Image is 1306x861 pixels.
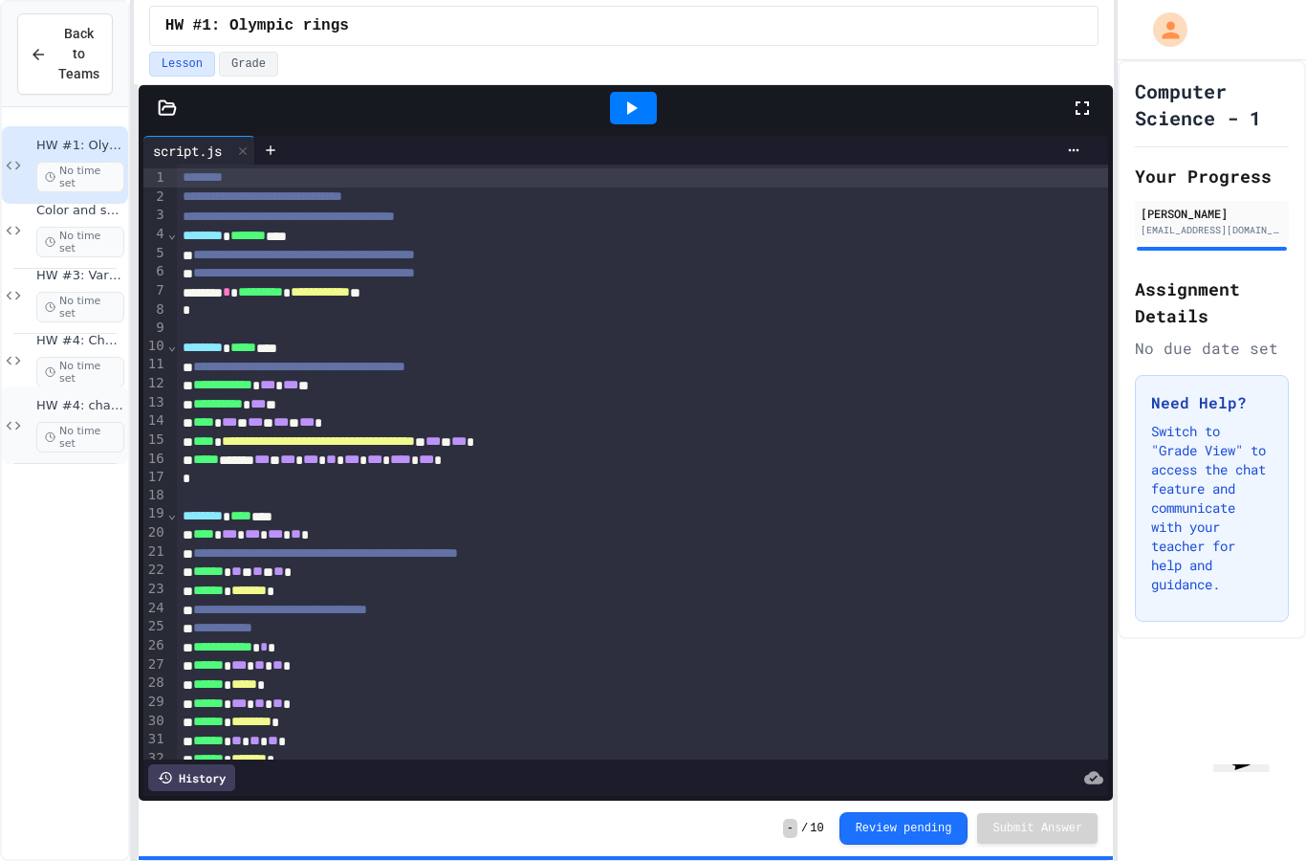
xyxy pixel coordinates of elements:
[801,821,808,836] span: /
[143,730,167,749] div: 31
[167,338,177,353] span: Fold line
[36,333,124,349] span: HW #4: Changing emoji
[143,636,167,655] div: 26
[143,206,167,225] div: 3
[1135,77,1289,131] h1: Computer Science - 1
[1133,8,1192,52] div: My Account
[1151,391,1273,414] h3: Need Help?
[1135,337,1289,360] div: No due date set
[143,188,167,207] div: 2
[783,819,797,838] span: -
[149,52,215,77] button: Lesson
[1141,223,1283,237] div: [EMAIL_ADDRESS][DOMAIN_NAME]
[143,450,167,469] div: 16
[143,319,167,337] div: 9
[143,712,167,731] div: 30
[36,398,124,414] span: HW #4: changing emoji
[36,357,124,387] span: No time set
[1141,205,1283,222] div: [PERSON_NAME]
[1151,422,1273,594] p: Switch to "Grade View" to access the chat feature and communicate with your teacher for help and ...
[219,52,278,77] button: Grade
[165,14,349,37] span: HW #1: Olympic rings
[36,138,124,154] span: HW #1: Olympic rings
[143,430,167,450] div: 15
[143,504,167,523] div: 19
[143,281,167,300] div: 7
[36,292,124,322] span: No time set
[143,617,167,636] div: 25
[992,821,1082,836] span: Submit Answer
[36,422,124,453] span: No time set
[143,655,167,674] div: 27
[17,13,113,95] button: Back to Teams
[143,300,167,319] div: 8
[143,693,167,712] div: 29
[839,812,969,845] button: Review pending
[143,411,167,430] div: 14
[1135,276,1289,329] h2: Assignment Details
[36,268,124,284] span: HW #3: Variables
[143,599,167,618] div: 24
[143,355,167,374] div: 11
[143,486,167,504] div: 18
[36,227,124,257] span: No time set
[143,225,167,244] div: 4
[143,561,167,580] div: 22
[143,141,231,161] div: script.js
[1135,163,1289,189] h2: Your Progress
[143,749,167,768] div: 32
[977,813,1098,844] button: Submit Answer
[143,244,167,263] div: 5
[143,673,167,693] div: 28
[167,226,177,241] span: Fold line
[1206,764,1291,846] iframe: chat widget
[143,262,167,281] div: 6
[143,337,167,356] div: 10
[143,542,167,562] div: 21
[36,162,124,192] span: No time set
[167,506,177,521] span: Fold line
[143,168,167,188] div: 1
[143,393,167,412] div: 13
[36,203,124,219] span: Color and shapes
[143,136,255,165] div: script.js
[143,580,167,599] div: 23
[143,374,167,393] div: 12
[143,523,167,542] div: 20
[148,764,235,791] div: History
[58,24,99,84] span: Back to Teams
[143,468,167,486] div: 17
[810,821,823,836] span: 10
